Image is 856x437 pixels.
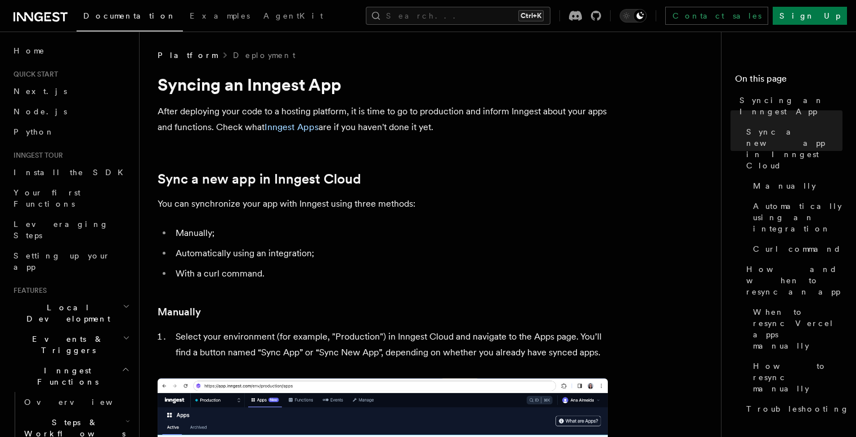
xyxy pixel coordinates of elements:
span: When to resync Vercel apps manually [753,306,842,351]
a: Contact sales [665,7,768,25]
button: Local Development [9,297,132,329]
span: Setting up your app [14,251,110,271]
span: Automatically using an integration [753,200,842,234]
span: Troubleshooting [746,403,849,414]
a: Sign Up [773,7,847,25]
a: Install the SDK [9,162,132,182]
button: Search...Ctrl+K [366,7,550,25]
span: Events & Triggers [9,333,123,356]
a: How and when to resync an app [742,259,842,302]
span: How to resync manually [753,360,842,394]
a: Automatically using an integration [749,196,842,239]
a: Documentation [77,3,183,32]
span: AgentKit [263,11,323,20]
h4: On this page [735,72,842,90]
a: How to resync manually [749,356,842,399]
a: Troubleshooting [742,399,842,419]
span: Install the SDK [14,168,130,177]
span: Next.js [14,87,67,96]
p: You can synchronize your app with Inngest using three methods: [158,196,608,212]
a: Syncing an Inngest App [735,90,842,122]
a: Manually [749,176,842,196]
a: Deployment [233,50,295,61]
a: Your first Functions [9,182,132,214]
span: Syncing an Inngest App [740,95,842,117]
a: Overview [20,392,132,412]
a: Setting up your app [9,246,132,277]
a: Python [9,122,132,142]
span: Manually [753,180,816,191]
span: Examples [190,11,250,20]
span: Curl command [753,243,841,255]
a: Node.js [9,101,132,122]
li: Automatically using an integration; [172,246,608,261]
a: Home [9,41,132,61]
span: Home [14,45,45,56]
li: Select your environment (for example, "Production") in Inngest Cloud and navigate to the Apps pag... [172,329,608,360]
a: When to resync Vercel apps manually [749,302,842,356]
button: Events & Triggers [9,329,132,360]
span: Features [9,286,47,295]
a: Examples [183,3,257,30]
span: Local Development [9,302,123,324]
span: Inngest Functions [9,365,122,387]
li: Manually; [172,225,608,241]
span: Sync a new app in Inngest Cloud [746,126,842,171]
a: Inngest Apps [265,122,319,132]
button: Inngest Functions [9,360,132,392]
a: Sync a new app in Inngest Cloud [742,122,842,176]
a: Leveraging Steps [9,214,132,246]
span: Documentation [83,11,176,20]
span: Platform [158,50,217,61]
span: Node.js [14,107,67,116]
p: After deploying your code to a hosting platform, it is time to go to production and inform Innges... [158,104,608,135]
a: Next.js [9,81,132,101]
span: How and when to resync an app [746,264,842,297]
h1: Syncing an Inngest App [158,74,608,95]
span: Quick start [9,70,58,79]
li: With a curl command. [172,266,608,282]
kbd: Ctrl+K [518,10,544,21]
a: Curl command [749,239,842,259]
a: Sync a new app in Inngest Cloud [158,171,361,187]
span: Leveraging Steps [14,220,109,240]
span: Your first Functions [14,188,80,208]
a: AgentKit [257,3,330,30]
span: Inngest tour [9,151,63,160]
button: Toggle dark mode [620,9,647,23]
span: Overview [24,398,140,407]
a: Manually [158,304,201,320]
span: Python [14,127,55,136]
